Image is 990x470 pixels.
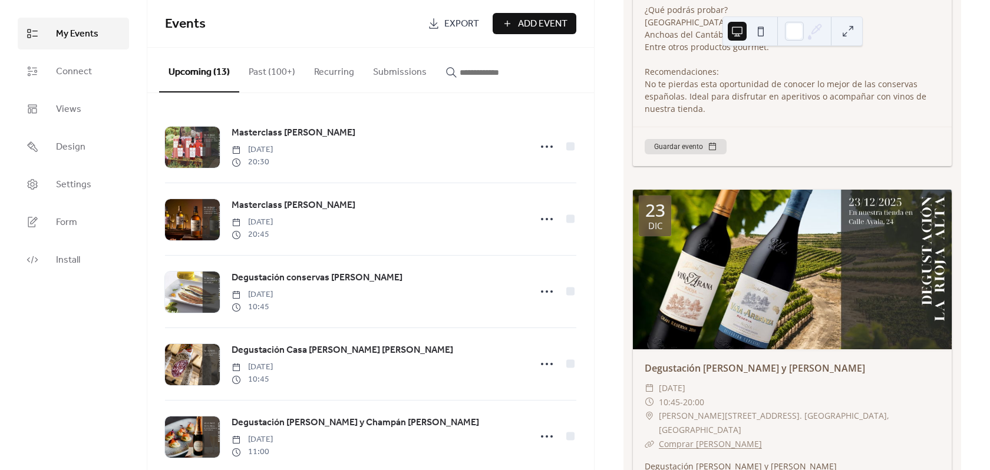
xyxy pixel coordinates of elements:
span: Events [165,11,206,37]
span: [DATE] [232,144,273,156]
span: Degustación [PERSON_NAME] y Champán [PERSON_NAME] [232,416,479,430]
span: Views [56,102,81,117]
a: Form [18,206,129,238]
div: ​ [645,395,654,409]
span: [DATE] [659,381,685,395]
span: 10:45 [232,373,273,386]
span: [PERSON_NAME][STREET_ADDRESS]. [GEOGRAPHIC_DATA], [GEOGRAPHIC_DATA] [659,409,940,437]
span: Settings [56,178,91,192]
span: 20:45 [232,229,273,241]
span: - [680,395,683,409]
span: 10:45 [659,395,680,409]
a: Degustación [PERSON_NAME] y Champán [PERSON_NAME] [232,415,479,431]
a: Degustación [PERSON_NAME] y [PERSON_NAME] [645,362,865,375]
span: Add Event [518,17,567,31]
div: ​ [645,409,654,423]
span: Connect [56,65,92,79]
a: Masterclass [PERSON_NAME] [232,198,355,213]
span: Degustación conservas [PERSON_NAME] [232,271,402,285]
span: 20:30 [232,156,273,168]
div: dic [648,221,662,230]
span: Form [56,216,77,230]
a: Design [18,131,129,163]
span: Design [56,140,85,154]
a: Degustación conservas [PERSON_NAME] [232,270,402,286]
span: Masterclass [PERSON_NAME] [232,126,355,140]
div: ​ [645,437,654,451]
button: Submissions [364,48,436,91]
div: ​ [645,381,654,395]
a: Views [18,93,129,125]
button: Guardar evento [645,139,727,154]
span: Export [444,17,479,31]
span: 10:45 [232,301,273,313]
a: My Events [18,18,129,49]
button: Add Event [493,13,576,34]
button: Upcoming (13) [159,48,239,92]
button: Past (100+) [239,48,305,91]
span: [DATE] [232,216,273,229]
a: Degustación Casa [PERSON_NAME] [PERSON_NAME] [232,343,453,358]
span: My Events [56,27,98,41]
span: [DATE] [232,433,273,446]
span: Install [56,253,80,267]
span: 20:00 [683,395,704,409]
span: 11:00 [232,446,273,458]
a: Comprar [PERSON_NAME] [659,438,762,449]
span: [DATE] [232,361,273,373]
a: Masterclass [PERSON_NAME] [232,125,355,141]
a: Settings [18,168,129,200]
div: 23 [645,201,665,219]
a: Install [18,244,129,276]
button: Recurring [305,48,364,91]
span: [DATE] [232,289,273,301]
a: Export [419,13,488,34]
a: Connect [18,55,129,87]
